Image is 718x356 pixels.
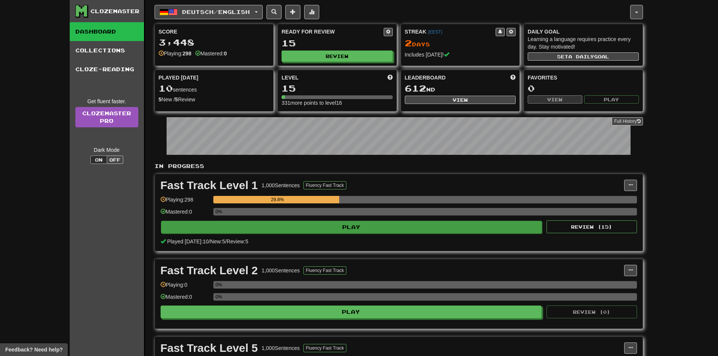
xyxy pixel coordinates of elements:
div: 0 [528,84,639,93]
button: Seta dailygoal [528,52,639,61]
div: Score [159,28,270,35]
div: Streak [405,28,496,35]
span: This week in points, UTC [510,74,516,81]
div: Mastered: 0 [161,293,210,306]
div: 15 [282,84,393,93]
div: 3,448 [159,38,270,47]
span: Played [DATE]: 10 [167,238,208,244]
button: Search sentences [266,5,282,19]
div: Mastered: [195,50,227,57]
button: Play [161,306,542,318]
button: View [528,95,582,104]
button: Off [107,156,123,164]
span: Score more points to level up [387,74,393,81]
button: Fluency Fast Track [303,344,346,352]
div: Get fluent faster. [75,98,138,105]
div: sentences [159,84,270,93]
a: Cloze-Reading [70,60,144,79]
div: 29.8% [216,196,340,203]
strong: 298 [182,50,191,57]
p: In Progress [155,162,643,170]
strong: 5 [175,96,178,102]
strong: 0 [224,50,227,57]
strong: 5 [159,96,162,102]
button: On [90,156,107,164]
button: Review (15) [547,220,637,233]
span: New: 5 [210,238,225,244]
div: Playing: [159,50,191,57]
div: Playing: 0 [161,281,210,293]
span: 2 [405,38,412,48]
span: Open feedback widget [5,346,63,353]
span: / [225,238,227,244]
div: 1,000 Sentences [262,182,300,189]
div: Mastered: 0 [161,208,210,220]
span: 612 [405,83,426,93]
div: 1,000 Sentences [262,267,300,274]
button: Play [161,221,542,234]
div: 331 more points to level 16 [282,99,393,107]
button: More stats [304,5,319,19]
div: Fast Track Level 1 [161,180,258,191]
span: Played [DATE] [159,74,199,81]
div: Clozemaster [90,8,139,15]
span: Deutsch / English [182,9,250,15]
div: Dark Mode [75,146,138,154]
button: View [405,96,516,104]
span: Level [282,74,299,81]
div: Fast Track Level 2 [161,265,258,276]
button: Deutsch/English [155,5,263,19]
button: Fluency Fast Track [303,266,346,275]
div: Ready for Review [282,28,384,35]
button: Play [584,95,639,104]
span: Review: 5 [227,238,248,244]
span: a daily [568,54,594,59]
div: Day s [405,38,516,48]
button: Review [282,50,393,62]
a: (EEST) [428,29,442,35]
a: ClozemasterPro [75,107,138,127]
button: Fluency Fast Track [303,181,346,189]
span: 10 [159,83,173,93]
span: / [209,238,210,244]
button: Review (0) [547,306,637,318]
div: nd [405,84,516,93]
a: Collections [70,41,144,60]
div: Includes [DATE]! [405,51,516,58]
div: New / Review [159,96,270,103]
div: 15 [282,38,393,48]
div: Learning a language requires practice every day. Stay motivated! [528,35,639,50]
a: Dashboard [70,22,144,41]
div: 1,000 Sentences [262,344,300,352]
div: Playing: 298 [161,196,210,208]
div: Daily Goal [528,28,639,35]
div: Favorites [528,74,639,81]
button: Add sentence to collection [285,5,300,19]
span: Leaderboard [405,74,446,81]
button: Full History [612,117,643,125]
div: Fast Track Level 5 [161,342,258,354]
